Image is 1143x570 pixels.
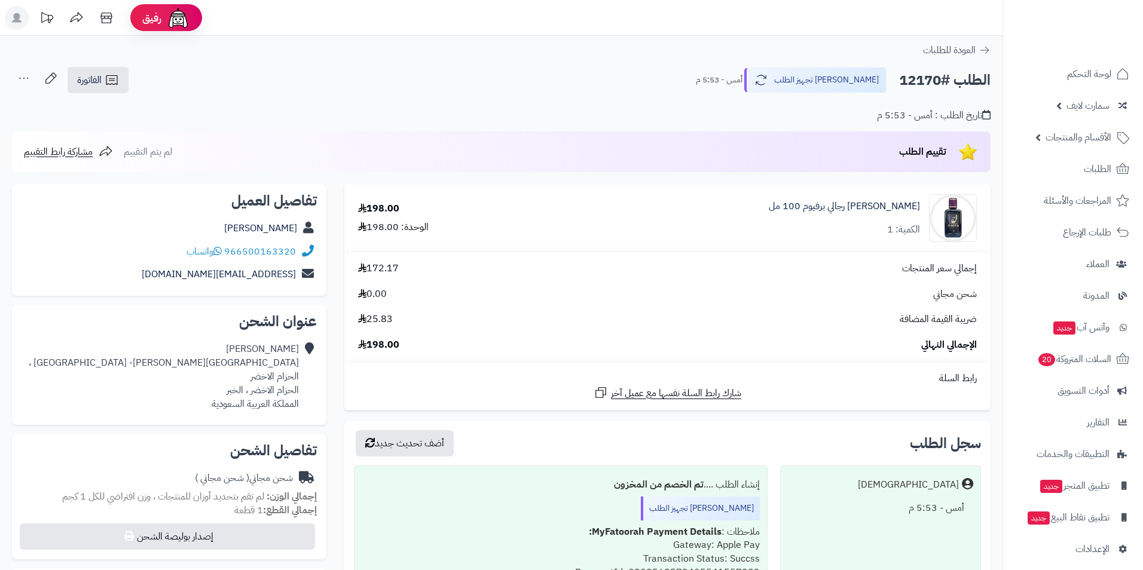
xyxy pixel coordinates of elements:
[1010,376,1136,405] a: أدوات التسويق
[224,221,297,235] a: [PERSON_NAME]
[887,223,920,237] div: الكمية: 1
[187,244,222,259] a: واتساب
[1010,408,1136,437] a: التقارير
[1010,440,1136,468] a: التطبيقات والخدمات
[589,525,722,539] b: MyFatoorah Payment Details:
[696,74,742,86] small: أمس - 5:53 م
[1010,218,1136,247] a: طلبات الإرجاع
[899,145,946,159] span: تقييم الطلب
[1010,471,1136,500] a: تطبيق المتجرجديد
[899,68,991,93] h2: الطلب #12170
[1075,541,1110,557] span: الإعدادات
[933,287,977,301] span: شحن مجاني
[1010,313,1136,342] a: وآتس آبجديد
[1053,321,1075,335] span: جديد
[594,385,741,400] a: شارك رابط السلة نفسها مع عميل آخر
[900,312,977,326] span: ضريبة القيمة المضافة
[769,200,920,213] a: [PERSON_NAME] رجالي برفيوم 100 مل
[224,244,296,259] a: 966500163320
[1010,250,1136,278] a: العملاء
[1028,511,1050,525] span: جديد
[166,6,190,30] img: ai-face.png
[358,220,429,234] div: الوحدة: 198.00
[1010,281,1136,310] a: المدونة
[1058,382,1110,399] span: أدوات التسويق
[358,262,399,275] span: 172.17
[744,68,887,93] button: [PERSON_NAME] تجهيز الطلب
[358,202,399,216] div: 198.00
[358,287,387,301] span: 0.00
[1083,287,1110,304] span: المدونة
[1052,319,1110,336] span: وآتس آب
[858,478,959,492] div: [DEMOGRAPHIC_DATA]
[1010,535,1136,563] a: الإعدادات
[195,471,293,485] div: شحن مجاني
[1010,186,1136,215] a: المراجعات والأسئلة
[877,109,991,122] div: تاريخ الطلب : أمس - 5:53 م
[1039,477,1110,494] span: تطبيق المتجر
[142,267,296,281] a: [EMAIL_ADDRESS][DOMAIN_NAME]
[930,194,976,242] img: 1674459571-4diUwMLftHyiPDXdNx5eu8Z3dbiNjMJVdOi0IN5c-90x90.jpg
[910,436,981,451] h3: سجل الطلب
[142,11,161,25] span: رفيق
[788,497,973,520] div: أمس - 5:53 م
[22,194,317,208] h2: تفاصيل العميل
[68,67,129,93] a: الفاتورة
[62,489,264,504] span: لم تقم بتحديد أوزان للمنتجات ، وزن افتراضي للكل 1 كجم
[1038,353,1055,366] span: 20
[1086,256,1110,272] span: العملاء
[358,312,393,326] span: 25.83
[1010,345,1136,373] a: السلات المتروكة20
[234,503,317,517] small: 1 قطعة
[1010,60,1136,88] a: لوحة التحكم
[22,443,317,458] h2: تفاصيل الشحن
[921,338,977,352] span: الإجمالي النهائي
[902,262,977,275] span: إجمالي سعر المنتجات
[32,6,62,33] a: تحديثات المنصة
[24,145,113,159] a: مشاركة رابط التقييم
[195,471,249,485] span: ( شحن مجاني )
[22,314,317,329] h2: عنوان الشحن
[1087,414,1110,431] span: التقارير
[1026,509,1110,526] span: تطبيق نقاط البيع
[611,387,741,400] span: شارك رابط السلة نفسها مع عميل آخر
[20,523,315,550] button: إصدار بوليصة الشحن
[1037,446,1110,462] span: التطبيقات والخدمات
[641,497,760,520] div: [PERSON_NAME] تجهيز الطلب
[124,145,172,159] span: لم يتم التقييم
[1067,66,1111,82] span: لوحة التحكم
[614,477,704,492] b: تم الخصم من المخزون
[362,473,760,497] div: إنشاء الطلب ....
[1044,192,1111,209] span: المراجعات والأسئلة
[358,338,399,352] span: 198.00
[1010,503,1136,532] a: تطبيق نقاط البيعجديد
[24,145,93,159] span: مشاركة رابط التقييم
[1010,155,1136,183] a: الطلبات
[263,503,317,517] strong: إجمالي القطع:
[267,489,317,504] strong: إجمالي الوزن:
[1040,480,1062,493] span: جديد
[1084,161,1111,177] span: الطلبات
[1066,97,1110,114] span: سمارت لايف
[923,43,991,57] a: العودة للطلبات
[1037,351,1111,367] span: السلات المتروكة
[1063,224,1111,241] span: طلبات الإرجاع
[22,342,299,410] div: [PERSON_NAME] [GEOGRAPHIC_DATA][PERSON_NAME]- [GEOGRAPHIC_DATA] ، الحزام الاخضر الحزام الاخضر ، ا...
[349,372,986,385] div: رابط السلة
[1046,129,1111,146] span: الأقسام والمنتجات
[356,430,454,456] button: أضف تحديث جديد
[77,73,102,87] span: الفاتورة
[923,43,976,57] span: العودة للطلبات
